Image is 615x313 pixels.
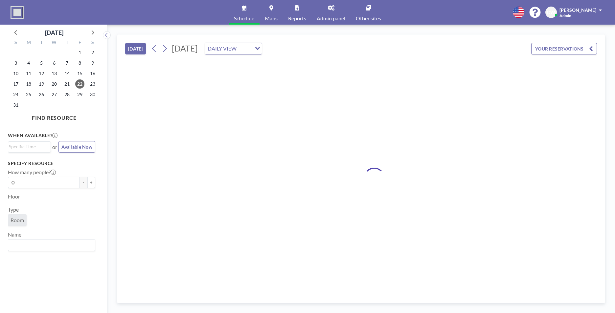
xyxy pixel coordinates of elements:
span: Saturday, August 23, 2025 [88,79,97,89]
span: Tuesday, August 19, 2025 [37,79,46,89]
span: Available Now [61,144,92,150]
img: organization-logo [11,6,24,19]
span: Schedule [234,16,254,21]
span: Thursday, August 28, 2025 [62,90,72,99]
label: How many people? [8,169,56,176]
input: Search for option [239,44,251,53]
button: [DATE] [125,43,146,54]
span: Wednesday, August 13, 2025 [50,69,59,78]
label: Name [8,231,21,238]
span: Reports [288,16,306,21]
span: Thursday, August 21, 2025 [62,79,72,89]
span: Wednesday, August 20, 2025 [50,79,59,89]
span: Room [11,217,24,223]
label: Type [8,206,19,213]
span: Saturday, August 16, 2025 [88,69,97,78]
div: F [73,39,86,47]
span: Saturday, August 9, 2025 [88,58,97,68]
span: Sunday, August 31, 2025 [11,100,20,110]
span: Friday, August 8, 2025 [75,58,84,68]
div: [DATE] [45,28,63,37]
span: Monday, August 18, 2025 [24,79,33,89]
span: Other sites [356,16,381,21]
span: Saturday, August 30, 2025 [88,90,97,99]
span: Sunday, August 17, 2025 [11,79,20,89]
button: - [80,177,87,188]
span: Tuesday, August 26, 2025 [37,90,46,99]
div: Search for option [8,142,51,152]
span: Wednesday, August 6, 2025 [50,58,59,68]
span: Friday, August 29, 2025 [75,90,84,99]
div: S [10,39,22,47]
span: [DATE] [172,43,198,53]
h3: Specify resource [8,160,95,166]
span: Tuesday, August 5, 2025 [37,58,46,68]
button: YOUR RESERVATIONS [531,43,597,54]
h4: FIND RESOURCE [8,112,101,121]
button: Available Now [58,141,95,153]
label: Floor [8,193,20,200]
span: [PERSON_NAME] [559,7,596,13]
span: Sunday, August 3, 2025 [11,58,20,68]
span: Thursday, August 7, 2025 [62,58,72,68]
button: + [87,177,95,188]
input: Search for option [9,143,47,150]
div: T [60,39,73,47]
span: DAILY VIEW [206,44,238,53]
span: Wednesday, August 27, 2025 [50,90,59,99]
div: Search for option [205,43,262,54]
div: M [22,39,35,47]
span: Thursday, August 14, 2025 [62,69,72,78]
span: Friday, August 15, 2025 [75,69,84,78]
div: Search for option [8,240,95,251]
span: Monday, August 11, 2025 [24,69,33,78]
span: Sunday, August 24, 2025 [11,90,20,99]
span: or [52,144,57,150]
span: Sunday, August 10, 2025 [11,69,20,78]
span: Admin [559,13,571,18]
span: Friday, August 22, 2025 [75,79,84,89]
div: S [86,39,99,47]
span: DW [547,10,555,15]
span: Saturday, August 2, 2025 [88,48,97,57]
span: Admin panel [317,16,345,21]
input: Search for option [9,241,91,249]
span: Monday, August 25, 2025 [24,90,33,99]
div: T [35,39,48,47]
span: Tuesday, August 12, 2025 [37,69,46,78]
span: Maps [265,16,278,21]
span: Friday, August 1, 2025 [75,48,84,57]
div: W [48,39,61,47]
span: Monday, August 4, 2025 [24,58,33,68]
